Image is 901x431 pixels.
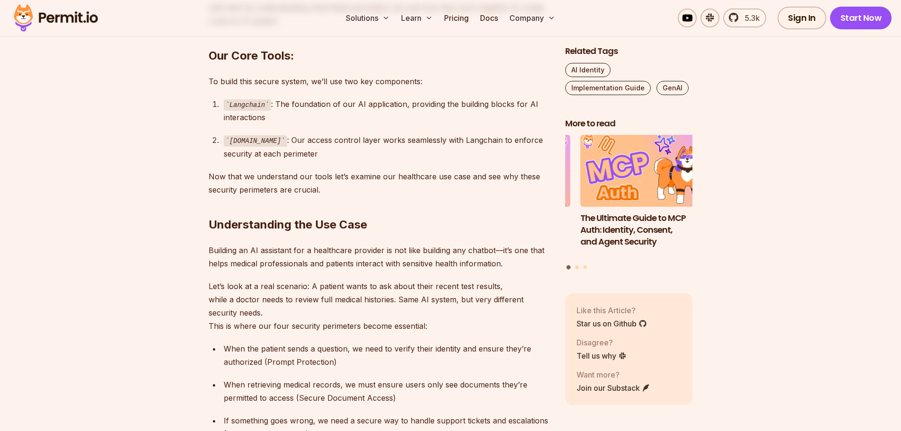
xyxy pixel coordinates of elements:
a: Tell us why [577,350,627,361]
p: Building an AI assistant for a healthcare provider is not like building any chatbot—it’s one that... [209,244,550,270]
h2: More to read [565,118,693,130]
img: Permit logo [9,2,102,34]
button: Solutions [342,9,394,27]
p: Let’s look at a real scenario: A patient wants to ask about their recent test results, while a do... [209,280,550,333]
a: Docs [476,9,502,27]
button: Learn [397,9,437,27]
a: The Ultimate Guide to MCP Auth: Identity, Consent, and Agent SecurityThe Ultimate Guide to MCP Au... [580,135,708,260]
p: To build this secure system, we’ll use two key components: [209,75,550,88]
a: Start Now [830,7,892,29]
code: Langchain [224,99,271,111]
li: 3 of 3 [443,135,570,260]
a: Join our Substack [577,382,650,394]
img: Human-in-the-Loop for AI Agents: Best Practices, Frameworks, Use Cases, and Demo [443,135,570,207]
h3: Human-in-the-Loop for AI Agents: Best Practices, Frameworks, Use Cases, and Demo [443,212,570,259]
button: Company [506,9,559,27]
a: 5.3k [723,9,766,27]
li: 1 of 3 [580,135,708,260]
a: Star us on Github [577,318,647,329]
code: [DOMAIN_NAME] [224,135,287,147]
div: : The foundation of our AI application, providing the building blocks for AI interactions [224,97,550,124]
a: Sign In [778,7,826,29]
p: Disagree? [577,337,627,348]
h3: The Ultimate Guide to MCP Auth: Identity, Consent, and Agent Security [580,212,708,247]
p: Like this Article? [577,305,647,316]
button: Go to slide 3 [583,265,587,269]
button: Go to slide 2 [575,265,579,269]
p: Now that we understand our tools let’s examine our healthcare use case and see why these security... [209,170,550,196]
a: Pricing [440,9,472,27]
button: Go to slide 1 [567,265,571,270]
a: GenAI [656,81,689,95]
img: The Ultimate Guide to MCP Auth: Identity, Consent, and Agent Security [580,135,708,207]
h2: Understanding the Use Case [209,179,550,232]
div: When the patient sends a question, we need to verify their identity and ensure they’re authorized... [224,342,550,369]
h2: Related Tags [565,45,693,57]
div: : Our access control layer works seamlessly with Langchain to enforce security at each perimeter [224,133,550,160]
a: Implementation Guide [565,81,651,95]
div: Posts [565,135,693,271]
span: 5.3k [739,12,760,24]
h2: Our Core Tools: [209,10,550,63]
div: When retrieving medical records, we must ensure users only see documents they’re permitted to acc... [224,378,550,405]
p: Want more? [577,369,650,380]
a: AI Identity [565,63,611,77]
